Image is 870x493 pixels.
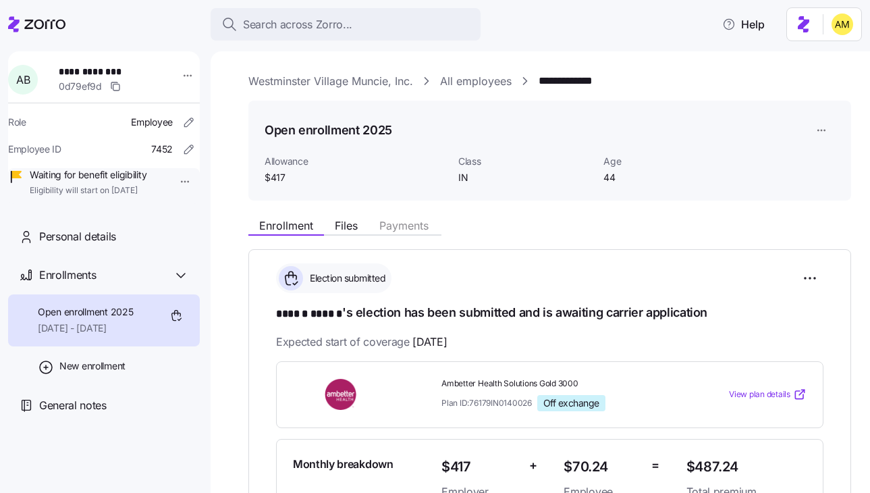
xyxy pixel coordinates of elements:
span: Off exchange [543,397,599,409]
span: $487.24 [686,456,807,478]
span: New enrollment [59,359,126,373]
span: Open enrollment 2025 [38,305,133,319]
span: $417 [265,171,447,184]
span: $70.24 [564,456,640,478]
span: Expected start of coverage [276,334,447,351]
img: Ambetter [293,379,390,410]
h1: 's election has been submitted and is awaiting carrier application [276,304,823,323]
h1: Open enrollment 2025 [265,122,392,138]
span: Class [458,155,593,168]
span: [DATE] [412,334,447,351]
span: 0d79ef9d [59,80,102,93]
span: Allowance [265,155,447,168]
span: IN [458,171,593,184]
a: Westminster Village Muncie, Inc. [248,73,413,90]
span: Employee ID [8,142,61,156]
a: View plan details [729,388,807,401]
span: Election submitted [306,271,385,285]
span: Ambetter Health Solutions Gold 3000 [441,378,676,390]
span: + [529,456,537,475]
span: General notes [39,397,107,414]
span: 44 [603,171,738,184]
span: Age [603,155,738,168]
span: Help [722,16,765,32]
span: Personal details [39,228,116,245]
span: Search across Zorro... [243,16,352,33]
button: Search across Zorro... [211,8,481,41]
span: Employee [131,115,173,129]
span: $417 [441,456,518,478]
span: Enrollment [259,220,313,231]
span: Monthly breakdown [293,456,393,473]
span: 7452 [151,142,173,156]
span: Plan ID: 76179IN0140026 [441,397,532,409]
span: Payments [379,220,429,231]
span: View plan details [729,388,790,401]
span: A B [16,74,30,85]
a: All employees [440,73,512,90]
img: dfaaf2f2725e97d5ef9e82b99e83f4d7 [832,14,853,35]
span: Role [8,115,26,129]
span: Files [335,220,358,231]
span: = [651,456,659,475]
button: Help [711,11,776,38]
span: Enrollments [39,267,96,284]
span: Eligibility will start on [DATE] [30,185,146,197]
span: Waiting for benefit eligibility [30,168,146,182]
span: [DATE] - [DATE] [38,321,133,335]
